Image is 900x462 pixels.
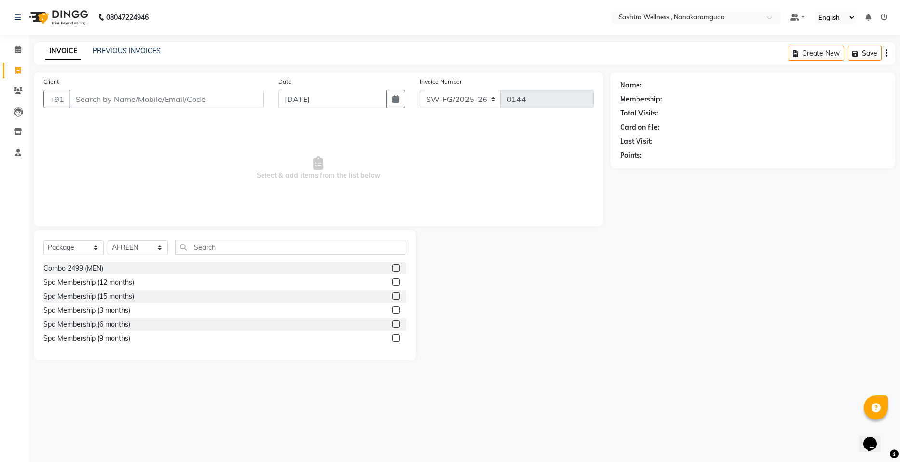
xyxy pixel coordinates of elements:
[620,150,642,160] div: Points:
[620,94,662,104] div: Membership:
[278,77,291,86] label: Date
[620,80,642,90] div: Name:
[620,136,652,146] div: Last Visit:
[859,423,890,452] iframe: chat widget
[93,46,161,55] a: PREVIOUS INVOICES
[25,4,91,31] img: logo
[43,291,134,302] div: Spa Membership (15 months)
[43,333,130,344] div: Spa Membership (9 months)
[45,43,81,60] a: INVOICE
[620,122,660,132] div: Card on file:
[43,263,103,274] div: Combo 2499 (MEN)
[43,120,594,217] span: Select & add items from the list below
[43,90,70,108] button: +91
[620,108,658,118] div: Total Visits:
[43,305,130,316] div: Spa Membership (3 months)
[43,277,134,288] div: Spa Membership (12 months)
[106,4,149,31] b: 08047224946
[789,46,844,61] button: Create New
[43,77,59,86] label: Client
[420,77,462,86] label: Invoice Number
[69,90,264,108] input: Search by Name/Mobile/Email/Code
[175,240,406,255] input: Search
[848,46,882,61] button: Save
[43,319,130,330] div: Spa Membership (6 months)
